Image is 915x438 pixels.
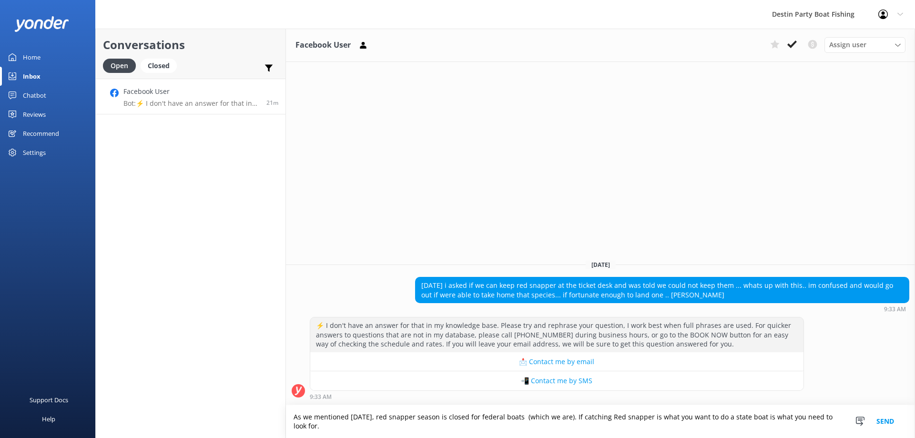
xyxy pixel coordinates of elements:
[23,105,46,124] div: Reviews
[42,409,55,428] div: Help
[123,86,259,97] h4: Facebook User
[103,59,136,73] div: Open
[14,16,69,32] img: yonder-white-logo.png
[310,371,803,390] button: 📲 Contact me by SMS
[96,79,285,114] a: Facebook UserBot:⚡ I don't have an answer for that in my knowledge base. Please try and rephrase ...
[141,60,182,71] a: Closed
[310,317,803,352] div: ⚡ I don't have an answer for that in my knowledge base. Please try and rephrase your question, I ...
[295,39,351,51] h3: Facebook User
[415,306,909,312] div: Sep 24 2025 09:33am (UTC -05:00) America/Cancun
[416,277,909,303] div: [DATE] i asked if we can keep red snapper at the ticket desk and was told we could not keep them ...
[310,393,804,400] div: Sep 24 2025 09:33am (UTC -05:00) America/Cancun
[23,86,46,105] div: Chatbot
[141,59,177,73] div: Closed
[23,124,59,143] div: Recommend
[310,352,803,371] button: 📩 Contact me by email
[286,405,915,438] textarea: As we mentioned [DATE], red snapper season is closed for federal boats (which we are). If catchin...
[310,394,332,400] strong: 9:33 AM
[123,99,259,108] p: Bot: ⚡ I don't have an answer for that in my knowledge base. Please try and rephrase your questio...
[884,306,906,312] strong: 9:33 AM
[23,48,41,67] div: Home
[23,143,46,162] div: Settings
[829,40,866,50] span: Assign user
[586,261,616,269] span: [DATE]
[23,67,41,86] div: Inbox
[266,99,278,107] span: Sep 24 2025 09:33am (UTC -05:00) America/Cancun
[30,390,68,409] div: Support Docs
[824,37,905,52] div: Assign User
[103,36,278,54] h2: Conversations
[867,405,903,438] button: Send
[103,60,141,71] a: Open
